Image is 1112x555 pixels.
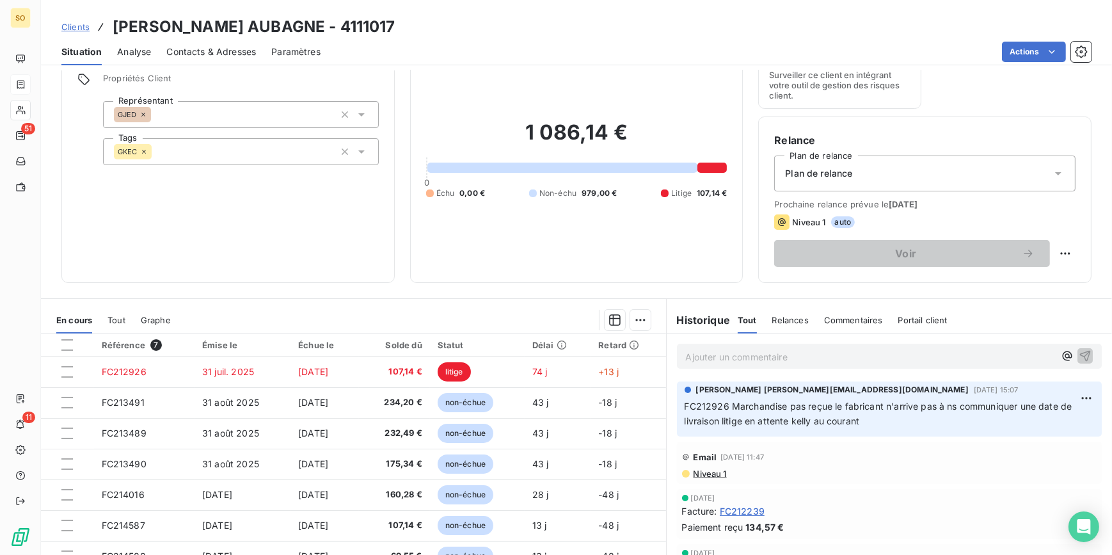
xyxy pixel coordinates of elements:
span: 107,14 € [367,519,422,532]
span: 232,49 € [367,427,422,440]
div: Échue le [298,340,351,350]
span: Voir [790,248,1022,259]
span: [PERSON_NAME] [PERSON_NAME][EMAIL_ADDRESS][DOMAIN_NAME] [696,384,969,396]
span: 107,14 € [697,188,727,199]
span: [DATE] [202,520,232,531]
span: 107,14 € [367,366,422,378]
div: Émise le [202,340,283,350]
span: [DATE] [889,199,917,209]
span: 31 août 2025 [202,397,259,408]
span: FC213490 [102,458,147,469]
div: Délai [532,340,583,350]
span: 43 j [532,397,549,408]
span: Plan de relance [785,167,852,180]
span: Commentaires [824,315,883,325]
span: FC214587 [102,520,145,531]
a: Clients [61,20,90,33]
span: 134,57 € [745,520,784,534]
span: Non-échu [539,188,576,199]
span: -48 j [598,520,619,531]
span: En cours [56,315,92,325]
div: Solde dû [367,340,422,350]
span: non-échue [438,485,493,504]
span: Situation [61,45,102,58]
span: Portail client [898,315,948,325]
span: FC213491 [102,397,145,408]
span: -18 j [598,428,617,438]
span: [DATE] [298,366,328,377]
span: GJED [118,111,137,118]
span: Niveau 1 [792,217,825,227]
span: FC214016 [102,489,145,500]
span: 13 j [532,520,547,531]
span: 11 [22,412,35,423]
span: 31 août 2025 [202,428,259,438]
div: Retard [598,340,658,350]
input: Ajouter une valeur [151,109,161,120]
h6: Historique [667,312,731,328]
span: non-échue [438,393,493,412]
span: Analyse [117,45,151,58]
span: Propriétés Client [103,73,379,91]
h2: 1 086,14 € [426,120,727,158]
h6: Relance [774,133,1076,148]
span: FC213489 [102,428,147,438]
button: Voir [774,240,1050,267]
span: litige [438,362,471,382]
span: Clients [61,22,90,32]
img: Logo LeanPay [10,527,31,547]
span: Tout [107,315,125,325]
span: FC212926 [102,366,147,377]
span: Niveau 1 [692,469,727,479]
button: Actions [1002,42,1066,62]
span: 175,34 € [367,458,422,471]
span: Prochaine relance prévue le [774,199,1076,209]
span: [DATE] [298,520,328,531]
span: Contacts & Adresses [166,45,256,58]
span: non-échue [438,424,493,443]
span: 31 juil. 2025 [202,366,254,377]
span: 0 [424,177,429,188]
span: auto [831,216,855,228]
span: -48 j [598,489,619,500]
span: 160,28 € [367,488,422,501]
span: Paramètres [271,45,321,58]
span: Graphe [141,315,171,325]
span: [DATE] [298,458,328,469]
span: Litige [671,188,692,199]
div: SO [10,8,31,28]
span: [DATE] [298,489,328,500]
span: 0,00 € [459,188,485,199]
span: -18 j [598,458,617,469]
span: 51 [21,123,35,134]
span: FC212926 Marchandise pas reçue le fabricant n'arrive pas à ns communiquer une date de livraison l... [685,401,1075,426]
input: Ajouter une valeur [152,146,162,157]
span: +13 j [598,366,619,377]
span: 234,20 € [367,396,422,409]
span: GKEC [118,148,138,156]
span: Paiement reçu [682,520,743,534]
div: Statut [438,340,517,350]
span: -18 j [598,397,617,408]
span: 74 j [532,366,548,377]
span: [DATE] 11:47 [720,453,764,461]
span: 979,00 € [582,188,617,199]
div: Open Intercom Messenger [1068,511,1099,542]
span: Relances [772,315,809,325]
span: [DATE] 15:07 [974,386,1019,394]
span: 43 j [532,458,549,469]
h3: [PERSON_NAME] AUBAGNE - 4111017 [113,15,395,38]
div: Référence [102,339,187,351]
span: [DATE] [298,397,328,408]
span: Échu [436,188,455,199]
span: 7 [150,339,162,351]
span: 28 j [532,489,549,500]
span: Surveiller ce client en intégrant votre outil de gestion des risques client. [769,70,910,101]
span: [DATE] [691,494,715,502]
span: Tout [738,315,757,325]
span: Email [694,452,717,462]
span: non-échue [438,454,493,474]
span: 43 j [532,428,549,438]
span: 31 août 2025 [202,458,259,469]
span: Facture : [682,504,717,518]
